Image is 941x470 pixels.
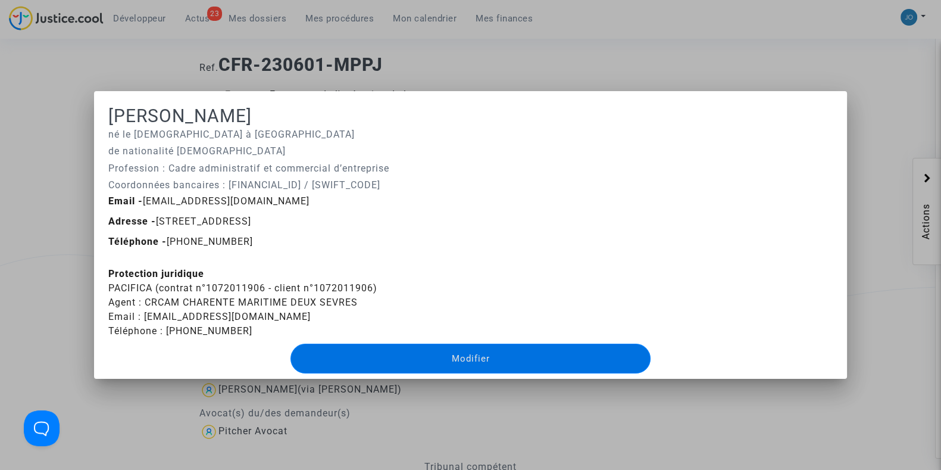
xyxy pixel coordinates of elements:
[290,344,650,373] button: Modifier
[108,325,252,337] span: Téléphone : [PHONE_NUMBER]
[19,19,29,29] img: logo_orange.svg
[108,268,204,279] b: Protection juridique
[108,144,833,158] p: de nationalité [DEMOGRAPHIC_DATA]
[451,353,489,364] span: Modifier
[48,69,58,79] img: tab_domain_overview_orange.svg
[19,31,29,41] img: website_grey.svg
[108,297,358,308] span: Agent : CRCAM CHARENTE MARITIME DEUX SEVRES
[108,195,310,207] span: [EMAIL_ADDRESS][DOMAIN_NAME]
[108,236,167,247] b: Téléphone -
[61,70,92,78] div: Domaine
[108,216,251,227] span: [STREET_ADDRESS]
[108,127,833,142] p: né le [DEMOGRAPHIC_DATA] à [GEOGRAPHIC_DATA]
[24,410,60,446] iframe: Help Scout Beacon - Open
[33,19,58,29] div: v 4.0.25
[135,69,145,79] img: tab_keywords_by_traffic_grey.svg
[108,105,833,127] h1: [PERSON_NAME]
[108,178,833,192] p: Coordonnées bancaires : [FINANCIAL_ID] / [SWIFT_CODE]
[108,216,156,227] b: Adresse -
[108,311,311,322] span: Email : [EMAIL_ADDRESS][DOMAIN_NAME]
[108,161,833,176] p: Profession : Cadre administratif et commercial d’entreprise
[108,236,253,247] span: [PHONE_NUMBER]
[108,267,833,338] div: PACIFICA (contrat n°1072011906 - client n°1072011906)
[31,31,135,41] div: Domaine: [DOMAIN_NAME]
[148,70,182,78] div: Mots-clés
[108,195,143,207] b: Email -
